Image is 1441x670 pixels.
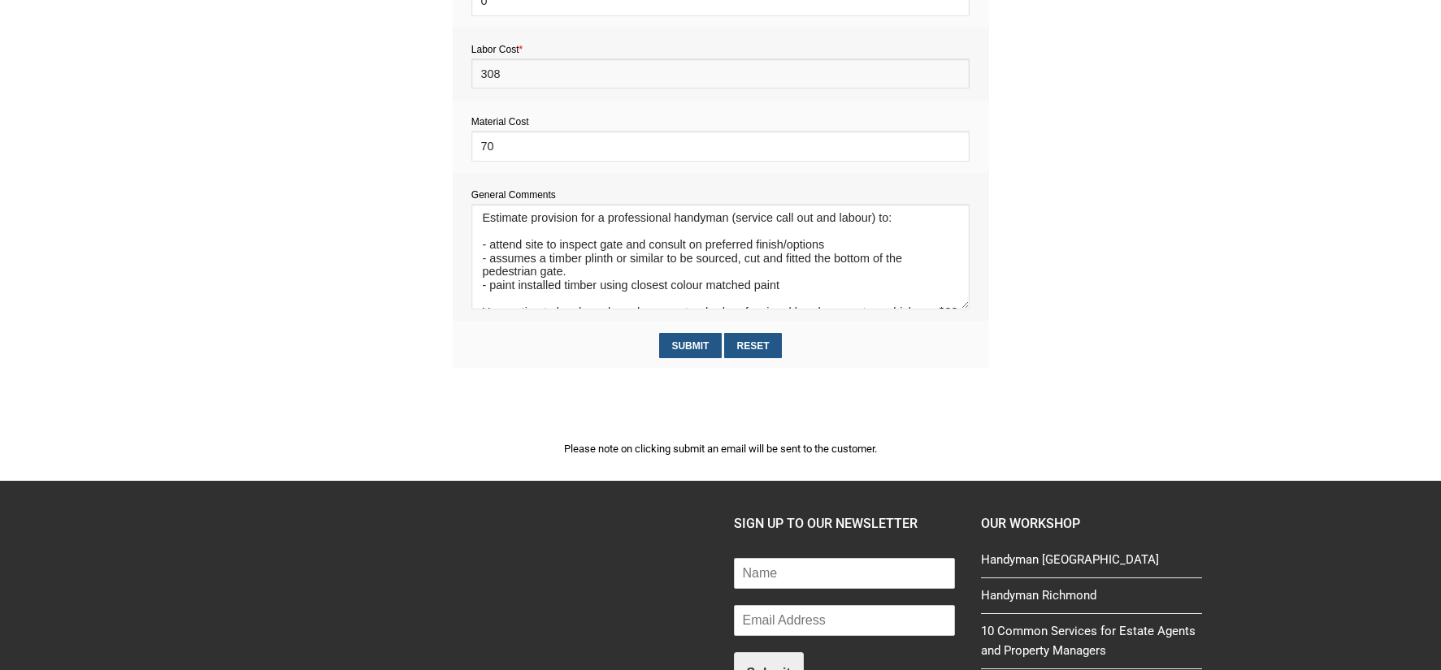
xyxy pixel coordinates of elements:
[734,513,955,534] h4: SIGN UP TO OUR NEWSLETTER
[471,131,970,161] input: EX: 300
[471,189,556,201] span: General Comments
[734,558,955,589] input: Name
[981,513,1202,534] h4: Our Workshop
[659,333,722,358] input: Submit
[981,550,1202,577] a: Handyman [GEOGRAPHIC_DATA]
[471,116,529,128] span: Material Cost
[724,333,782,358] input: Reset
[981,621,1202,669] a: 10 Common Services for Estate Agents and Property Managers
[734,605,955,636] input: Email Address
[981,586,1202,613] a: Handyman Richmond
[453,440,989,457] p: Please note on clicking submit an email will be sent to the customer.
[471,44,523,55] span: Labor Cost
[471,58,970,89] input: EX: 30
